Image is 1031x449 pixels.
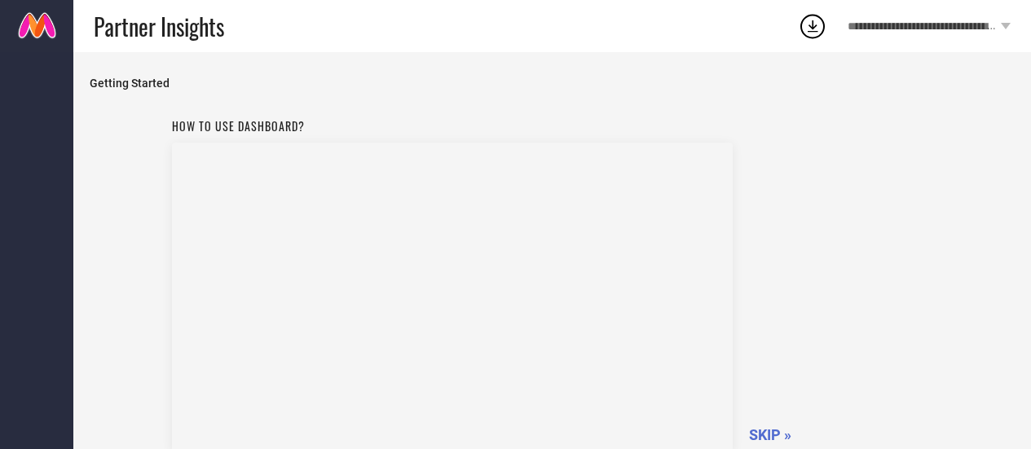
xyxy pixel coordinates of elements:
[749,426,791,443] span: SKIP »
[798,11,827,41] div: Open download list
[90,77,1015,90] span: Getting Started
[172,117,733,134] h1: How to use dashboard?
[94,10,224,43] span: Partner Insights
